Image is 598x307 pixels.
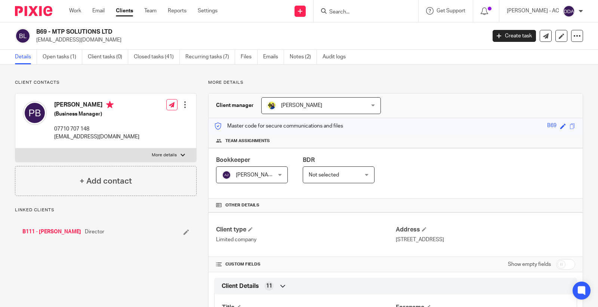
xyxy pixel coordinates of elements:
i: Primary [106,101,114,108]
a: Create task [493,30,536,42]
p: More details [152,152,177,158]
img: Pixie [15,6,52,16]
h4: CUSTOM FIELDS [216,261,395,267]
a: Reports [168,7,187,15]
p: [PERSON_NAME] - AC [507,7,559,15]
span: Not selected [309,172,339,178]
img: svg%3E [563,5,575,17]
a: Settings [198,7,218,15]
p: Client contacts [15,80,197,86]
a: Work [69,7,81,15]
label: Show empty fields [508,261,551,268]
p: [EMAIL_ADDRESS][DOMAIN_NAME] [54,133,139,141]
h3: Client manager [216,102,254,109]
a: Email [92,7,105,15]
span: BDR [303,157,315,163]
span: [PERSON_NAME] [236,172,277,178]
a: Emails [263,50,284,64]
a: Files [241,50,258,64]
a: Client tasks (0) [88,50,128,64]
p: [EMAIL_ADDRESS][DOMAIN_NAME] [36,36,481,44]
span: [PERSON_NAME] [281,103,322,108]
img: svg%3E [23,101,47,125]
a: Closed tasks (41) [134,50,180,64]
h4: [PERSON_NAME] [54,101,139,110]
a: Recurring tasks (7) [185,50,235,64]
a: Clients [116,7,133,15]
span: Other details [225,202,259,208]
h4: + Add contact [80,175,132,187]
a: Open tasks (1) [43,50,82,64]
h4: Address [396,226,575,234]
span: Team assignments [225,138,270,144]
a: B111 - [PERSON_NAME] [22,228,81,236]
span: Director [85,228,104,236]
span: 11 [266,282,272,290]
a: Notes (2) [290,50,317,64]
p: [STREET_ADDRESS] [396,236,575,243]
p: Master code for secure communications and files [214,122,343,130]
a: Team [144,7,157,15]
p: More details [208,80,583,86]
img: Bobo-Starbridge%201.jpg [267,101,276,110]
h4: Client type [216,226,395,234]
input: Search [329,9,396,16]
a: Audit logs [323,50,351,64]
img: svg%3E [222,171,231,179]
span: Client Details [222,282,259,290]
span: Get Support [437,8,465,13]
span: Bookkeeper [216,157,250,163]
div: B69 [547,122,557,131]
h2: B69 - MTP SOLUTIONS LTD [36,28,392,36]
a: Details [15,50,37,64]
p: Limited company [216,236,395,243]
h5: (Business Manager) [54,110,139,118]
img: svg%3E [15,28,31,44]
p: 07710 707 148 [54,125,139,133]
p: Linked clients [15,207,197,213]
